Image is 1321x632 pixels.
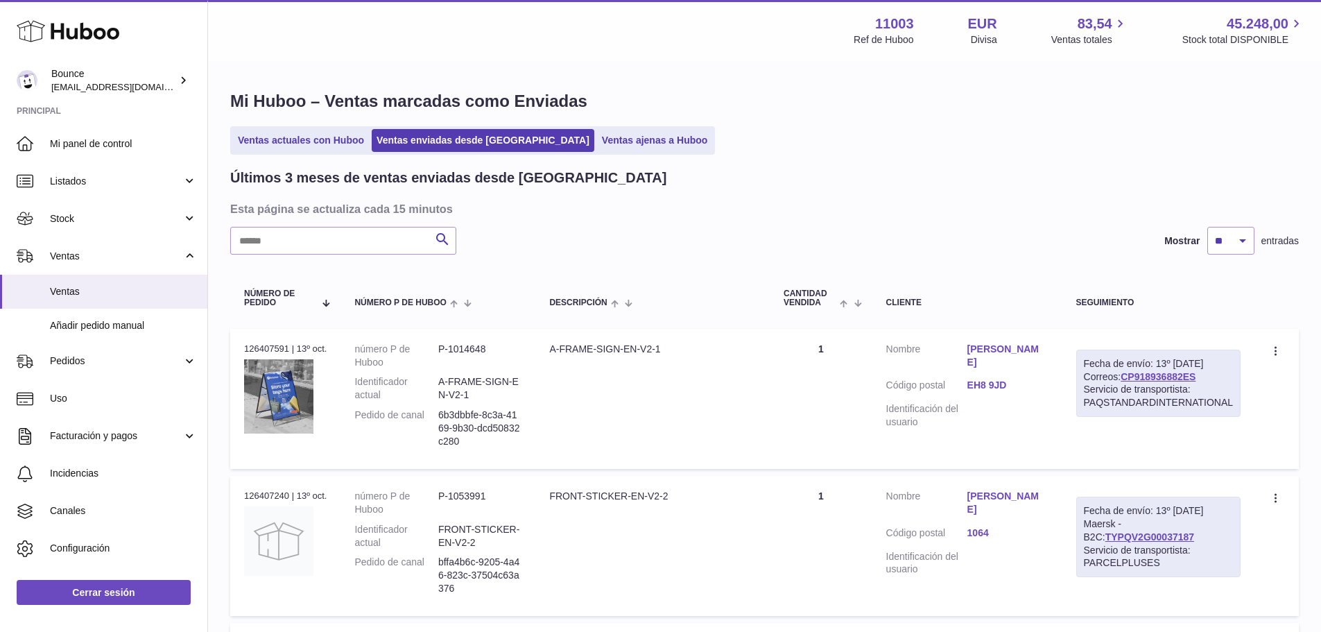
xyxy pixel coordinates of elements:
[50,212,182,225] span: Stock
[354,409,438,448] dt: Pedido de canal
[51,81,204,92] span: [EMAIL_ADDRESS][DOMAIN_NAME]
[50,467,197,480] span: Incidencias
[967,343,1048,369] a: [PERSON_NAME]
[971,33,997,46] div: Divisa
[50,175,182,188] span: Listados
[438,409,521,448] dd: 6b3dbbfe-8c3a-4169-9b30-dcd50832c280
[967,527,1048,540] a: 1064
[17,580,191,605] a: Cerrar sesión
[597,129,713,152] a: Ventas ajenas a Huboo
[1261,234,1299,248] span: entradas
[354,556,438,595] dt: Pedido de canal
[1051,15,1128,46] a: 83,54 Ventas totales
[967,379,1048,392] a: EH8 9JD
[50,319,197,332] span: Añadir pedido manual
[854,33,913,46] div: Ref de Huboo
[372,129,594,152] a: Ventas enviadas desde [GEOGRAPHIC_DATA]
[770,476,872,616] td: 1
[244,289,315,307] span: Número de pedido
[968,15,997,33] strong: EUR
[244,506,313,576] img: no-photo.jpg
[438,343,521,369] dd: P-1014648
[549,298,607,307] span: Descripción
[1164,234,1200,248] label: Mostrar
[244,343,327,355] div: 126407591 | 13º oct.
[50,355,182,368] span: Pedidos
[230,169,666,187] h2: Últimos 3 meses de ventas enviadas desde [GEOGRAPHIC_DATA]
[1084,504,1233,518] div: Fecha de envío: 13º [DATE]
[354,523,438,549] dt: Identificador actual
[1076,497,1241,577] div: Maersk - B2C:
[1076,350,1241,418] div: Correos:
[886,550,967,577] dt: Identificación del usuario
[886,490,967,520] dt: Nombre
[784,289,836,307] span: Cantidad vendida
[886,379,967,395] dt: Código postal
[1084,544,1233,570] div: Servicio de transportista: PARCELPLUSES
[886,298,1048,307] div: Cliente
[17,70,37,91] img: internalAdmin-11003@internal.huboo.com
[244,359,313,433] img: 1728555811.jpg
[50,392,197,405] span: Uso
[438,375,521,402] dd: A-FRAME-SIGN-EN-V2-1
[354,343,438,369] dt: número P de Huboo
[770,329,872,469] td: 1
[1182,15,1304,46] a: 45.248,00 Stock total DISPONIBLE
[1084,357,1233,370] div: Fecha de envío: 13º [DATE]
[50,504,197,518] span: Canales
[1121,371,1195,382] a: CP918936882ES
[354,298,446,307] span: número P de Huboo
[230,201,1295,216] h3: Esta página se actualiza cada 15 minutos
[50,542,197,555] span: Configuración
[354,375,438,402] dt: Identificador actual
[1078,15,1112,33] span: 83,54
[1051,33,1128,46] span: Ventas totales
[1084,383,1233,409] div: Servicio de transportista: PAQSTANDARDINTERNATIONAL
[886,402,967,429] dt: Identificación del usuario
[51,67,176,94] div: Bounce
[549,490,756,503] div: FRONT-STICKER-EN-V2-2
[50,285,197,298] span: Ventas
[1227,15,1288,33] span: 45.248,00
[886,343,967,373] dt: Nombre
[354,490,438,516] dt: número P de Huboo
[50,250,182,263] span: Ventas
[50,429,182,443] span: Facturación y pagos
[438,523,521,549] dd: FRONT-STICKER-EN-V2-2
[438,556,521,595] dd: bffa4b6c-9205-4a46-823c-37504c63a376
[50,137,197,151] span: Mi panel de control
[886,527,967,543] dt: Código postal
[549,343,756,356] div: A-FRAME-SIGN-EN-V2-1
[1182,33,1304,46] span: Stock total DISPONIBLE
[233,129,369,152] a: Ventas actuales con Huboo
[244,490,327,502] div: 126407240 | 13º oct.
[438,490,521,516] dd: P-1053991
[230,90,1299,112] h1: Mi Huboo – Ventas marcadas como Enviadas
[1105,531,1194,543] a: TYPQV2G00037187
[967,490,1048,516] a: [PERSON_NAME]
[1076,298,1241,307] div: Seguimiento
[875,15,914,33] strong: 11003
